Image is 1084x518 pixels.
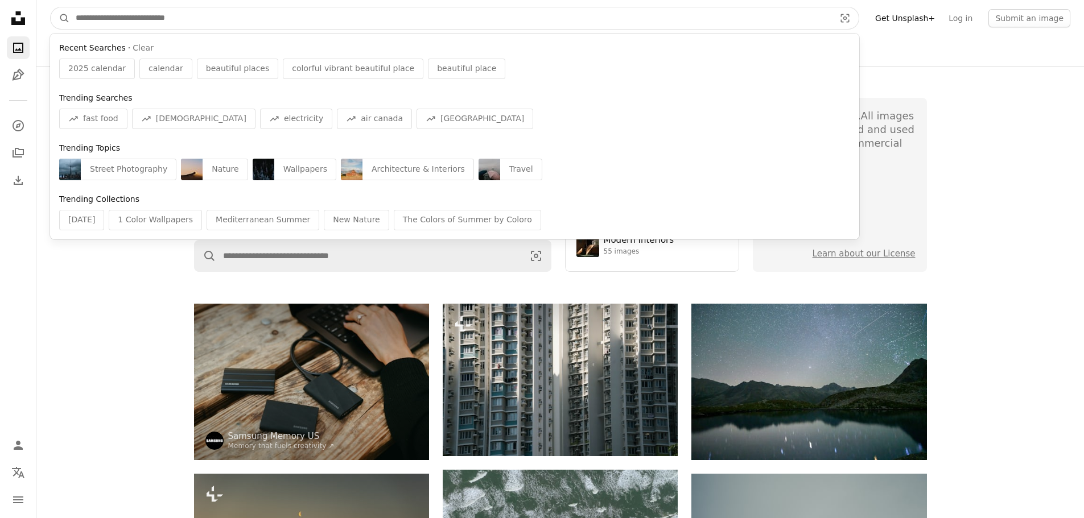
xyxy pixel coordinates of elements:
[691,376,926,387] a: Starry night sky over a calm mountain lake
[7,461,30,484] button: Language
[7,36,30,59] a: Photos
[228,442,335,450] a: Memory that fuels creativity ↗
[156,113,246,125] span: [DEMOGRAPHIC_DATA]
[7,434,30,457] a: Log in / Sign up
[51,7,70,29] button: Search Unsplash
[274,159,336,180] div: Wallpapers
[68,63,126,74] span: 2025 calendar
[181,159,203,180] img: premium_photo-1751520788468-d3b7b4b94a8e
[500,159,542,180] div: Travel
[292,63,414,74] span: colorful vibrant beautiful place
[604,247,674,256] div: 55 images
[81,159,176,180] div: Street Photography
[443,374,678,384] a: Tall apartment buildings with many windows and balconies.
[7,142,30,164] a: Collections
[59,143,120,152] span: Trending Topics
[521,241,551,271] button: Visual search
[341,159,362,180] img: premium_photo-1755882951561-7164bd8427a2
[437,63,496,74] span: beautiful place
[194,304,429,460] img: Person using laptop with external hard drives nearby
[133,43,154,54] button: Clear
[7,169,30,192] a: Download History
[988,9,1070,27] button: Submit an image
[576,234,728,257] a: Modern Interiors55 images
[813,248,916,259] a: Learn about our License
[691,304,926,460] img: Starry night sky over a calm mountain lake
[203,159,248,180] div: Nature
[59,194,139,204] span: Trending Collections
[195,241,216,271] button: Search Unsplash
[361,113,403,125] span: air canada
[576,234,599,257] img: premium_photo-1747189286942-bc91257a2e39
[206,63,269,74] span: beautiful places
[443,304,678,456] img: Tall apartment buildings with many windows and balconies.
[7,114,30,137] a: Explore
[59,93,132,102] span: Trending Searches
[59,43,126,54] span: Recent Searches
[253,159,274,180] img: premium_photo-1675873580289-213b32be1f1a
[324,210,389,230] div: New Nature
[59,43,850,54] div: ·
[205,432,224,450] img: Go to Samsung Memory US's profile
[604,235,674,246] div: Modern Interiors
[942,9,979,27] a: Log in
[362,159,474,180] div: Architecture & Interiors
[50,7,859,30] form: Find visuals sitewide
[194,240,551,272] form: Find visuals sitewide
[479,159,500,180] img: premium_photo-1756177506526-26fb2a726f4a
[59,210,104,230] div: [DATE]
[7,7,30,32] a: Home — Unsplash
[394,210,541,230] div: The Colors of Summer by Coloro
[831,7,859,29] button: Visual search
[868,9,942,27] a: Get Unsplash+
[7,488,30,511] button: Menu
[109,210,202,230] div: 1 Color Wallpapers
[194,376,429,387] a: Person using laptop with external hard drives nearby
[207,210,319,230] div: Mediterranean Summer
[284,113,323,125] span: electricity
[83,113,118,125] span: fast food
[149,63,183,74] span: calendar
[59,159,81,180] img: photo-1756135154174-add625f8721a
[228,430,335,442] a: Samsung Memory US
[7,64,30,86] a: Illustrations
[440,113,524,125] span: [GEOGRAPHIC_DATA]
